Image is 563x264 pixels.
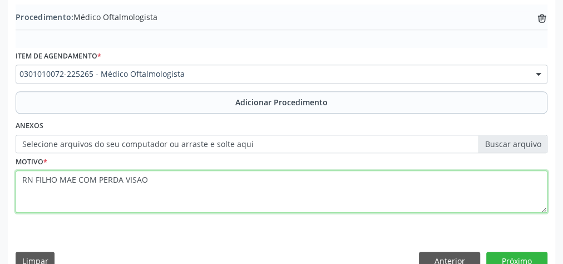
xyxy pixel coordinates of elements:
span: 0301010072-225265 - Médico Oftalmologista [19,69,525,80]
button: Adicionar Procedimento [16,91,547,114]
label: Motivo [16,153,47,170]
span: Médico Oftalmologista [16,11,157,23]
label: Item de agendamento [16,48,101,65]
label: Anexos [16,118,43,135]
span: Procedimento: [16,12,73,22]
span: Adicionar Procedimento [235,96,328,108]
